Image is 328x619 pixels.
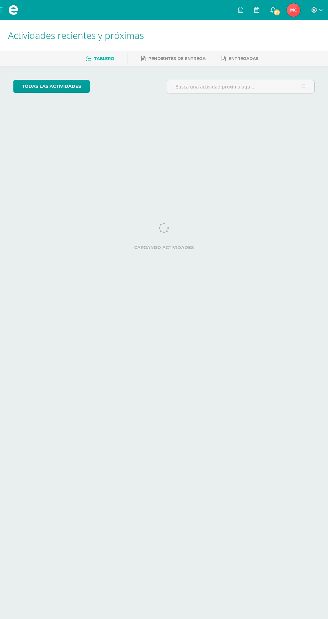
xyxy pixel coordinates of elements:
a: Pendientes de entrega [141,53,206,64]
label: Cargando actividades [13,245,315,250]
span: 111 [273,9,280,16]
span: Tablero [94,56,114,61]
a: Entregadas [222,53,258,64]
a: Tablero [86,53,114,64]
a: todas las Actividades [13,80,90,93]
input: Busca una actividad próxima aquí... [167,80,314,93]
span: Entregadas [229,56,258,61]
span: Pendientes de entrega [148,56,206,61]
img: 69f303fc39f837cd9983a5abc81b3825.png [287,3,300,17]
span: Actividades recientes y próximas [8,29,144,42]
